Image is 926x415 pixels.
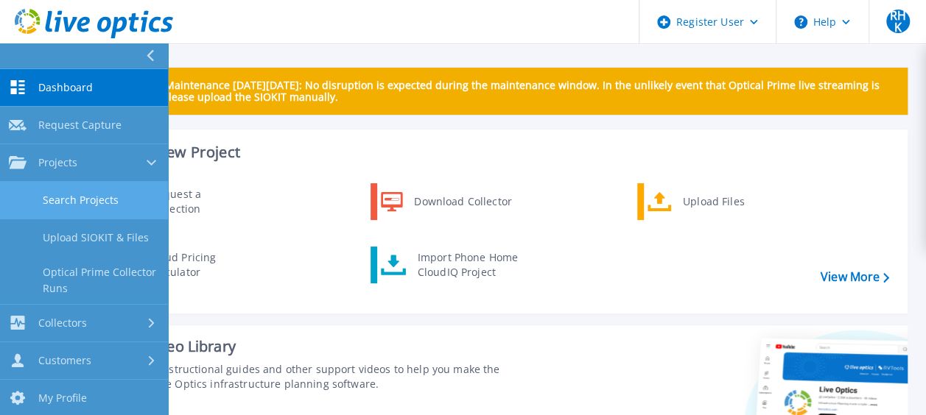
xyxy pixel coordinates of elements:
span: Request Capture [38,118,122,132]
a: Request a Collection [104,183,255,220]
a: Cloud Pricing Calculator [104,246,255,283]
span: My Profile [38,391,87,405]
div: Download Collector [407,187,518,216]
p: Scheduled Maintenance [DATE][DATE]: No disruption is expected during the maintenance window. In t... [110,79,896,103]
h3: Start a New Project [105,144,888,160]
div: Cloud Pricing Calculator [142,250,251,280]
div: Request a Collection [144,187,251,216]
a: Download Collector [371,183,522,220]
div: Upload Files [676,187,785,216]
a: View More [821,270,889,284]
div: Import Phone Home CloudIQ Project [410,250,525,280]
span: RHK [886,10,910,33]
span: Dashboard [38,81,93,94]
span: Collectors [38,316,87,330]
div: Find tutorials, instructional guides and other support videos to help you make the most of your L... [86,362,521,391]
span: Customers [38,354,91,367]
a: Upload Files [637,183,788,220]
div: Support Video Library [86,337,521,356]
span: Projects [38,156,77,169]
